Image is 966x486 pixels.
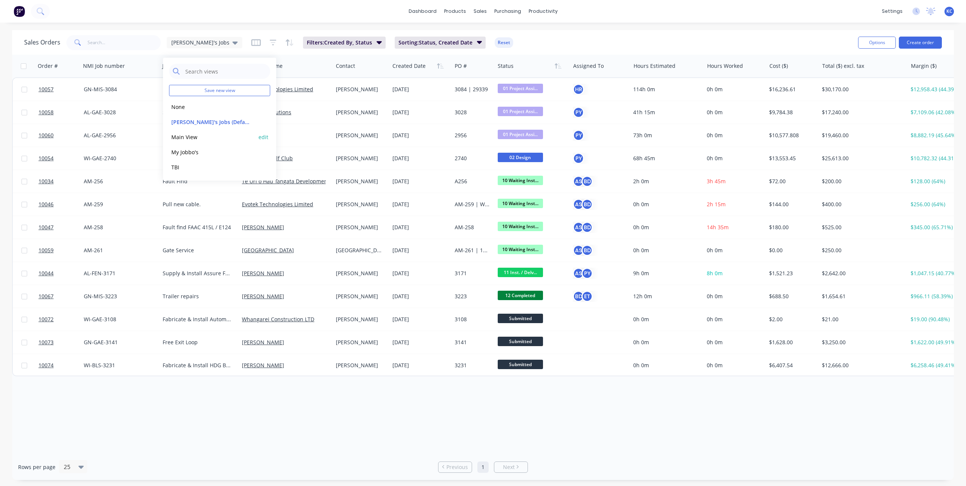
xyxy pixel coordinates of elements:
div: [DATE] [392,247,449,254]
span: 11 Inst. / Delv... [498,268,543,277]
div: $7,109.06 (42.08%) [911,109,958,116]
span: Next [503,463,515,471]
input: Search... [88,35,161,50]
div: [PERSON_NAME] [336,362,384,369]
div: PO # [455,62,467,70]
img: Factory [14,6,25,17]
a: 10067 [38,285,84,308]
div: [DATE] [392,86,449,93]
div: $1,047.15 (40.77%) [911,270,958,277]
button: ASBD [573,199,593,210]
div: Created Date [392,62,426,70]
div: BD [581,199,593,210]
div: $345.00 (65.71%) [911,224,958,231]
div: PY [573,153,584,164]
a: 10074 [38,354,84,377]
ul: Pagination [435,461,531,473]
div: [PERSON_NAME] [336,293,384,300]
div: AS [573,268,584,279]
div: 68h 45m [633,155,697,162]
div: [PERSON_NAME] [336,316,384,323]
div: NMI Job number [83,62,125,70]
span: 10073 [38,339,54,346]
div: 114h 0m [633,86,697,93]
div: PY [581,268,593,279]
div: 3108 [455,316,490,323]
div: AL-GAE-3028 [84,109,153,116]
span: 0h 0m [707,362,723,369]
div: [DATE] [392,293,449,300]
button: None [169,103,255,111]
div: AL-GAE-2956 [84,132,153,139]
span: KC [946,8,952,15]
a: [PERSON_NAME] [242,270,284,277]
a: [PERSON_NAME] [242,293,284,300]
span: 10058 [38,109,54,116]
button: Sorting:Status, Created Date [395,37,486,49]
span: 10034 [38,178,54,185]
div: $10,577.808 [769,132,814,139]
div: BD [581,245,593,256]
span: 10057 [38,86,54,93]
div: Total ($) excl. tax [822,62,864,70]
button: Filters:Created By, Status [303,37,386,49]
div: $1,654.61 [822,293,900,300]
span: 0h 0m [707,316,723,323]
div: $3,250.00 [822,339,900,346]
a: 10072 [38,308,84,331]
div: $180.00 [769,224,814,231]
span: 01 Project Assi... [498,84,543,93]
button: HR [573,84,584,95]
div: [DATE] [392,270,449,277]
div: $10,782.32 (44.31%) [911,155,958,162]
div: Fabricate & Install HDG Balustrade [163,362,232,369]
div: [DATE] [392,339,449,346]
div: $144.00 [769,201,814,208]
div: [GEOGRAPHIC_DATA] [336,247,384,254]
div: $2.00 [769,316,814,323]
div: $8,882.19 (45.64%) [911,132,958,139]
div: 2h 0m [633,178,697,185]
div: AS [573,222,584,233]
div: [PERSON_NAME] [336,178,384,185]
div: [PERSON_NAME] [336,224,384,231]
div: GN-MIS-3223 [84,293,153,300]
div: WI-GAE-2740 [84,155,153,162]
span: 0h 0m [707,155,723,162]
a: [GEOGRAPHIC_DATA] [242,247,294,254]
div: AM-261 | 111652 [455,247,490,254]
a: Evotek Technologies Limited [242,201,313,208]
div: $12,958.43 (44.39%) [911,86,958,93]
div: 41h 15m [633,109,697,116]
button: TBI [169,163,255,172]
div: WI-BLS-3231 [84,362,153,369]
span: 02 Design [498,153,543,162]
div: 2740 [455,155,490,162]
div: purchasing [491,6,525,17]
div: $19,460.00 [822,132,900,139]
span: 10046 [38,201,54,208]
div: ET [581,291,593,302]
div: AM-259 [84,201,153,208]
span: 3h 45m [707,178,726,185]
div: AM-259 | WO-29311 [455,201,490,208]
div: $0.00 [769,247,814,254]
span: 0h 0m [707,86,723,93]
button: PY [573,130,584,141]
div: Order # [38,62,58,70]
div: $72.00 [769,178,814,185]
div: 2956 [455,132,490,139]
div: 12h 0m [633,293,697,300]
span: 10 Waiting Inst... [498,245,543,254]
button: PY [573,107,584,118]
button: Reset [495,37,513,48]
div: AS [573,245,584,256]
span: 0h 0m [707,132,723,139]
span: 10072 [38,316,54,323]
div: AL-FEN-3171 [84,270,153,277]
div: WI-GAE-3108 [84,316,153,323]
span: 10067 [38,293,54,300]
button: My Jobbo's [169,148,255,156]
